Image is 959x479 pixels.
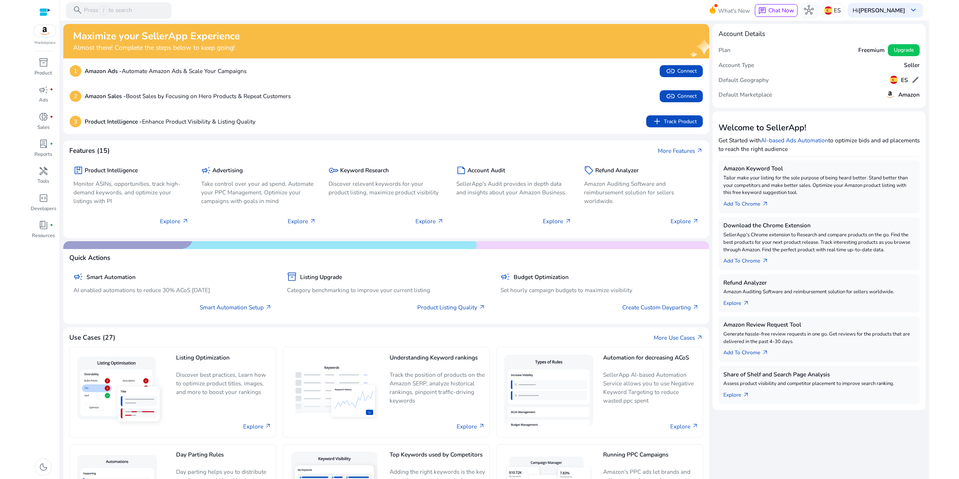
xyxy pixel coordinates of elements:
[652,116,662,126] span: add
[692,218,699,225] span: arrow_outward
[31,205,56,213] p: Developers
[666,66,675,76] span: link
[39,85,48,95] span: campaign
[212,167,243,174] h5: Advertising
[584,166,594,175] span: sell
[30,164,57,191] a: handymanTools
[723,321,915,328] h5: Amazon Review Request Tool
[390,370,485,405] p: Track the position of products on the Amazon SERP, analyze historical rankings, pinpoint traffic-...
[479,304,485,311] span: arrow_outward
[890,76,898,84] img: es.svg
[309,218,316,225] span: arrow_outward
[69,334,115,342] h4: Use Cases (27)
[70,116,81,127] p: 3
[723,296,756,307] a: Explorearrow_outward
[696,334,703,341] span: arrow_outward
[761,136,828,144] a: AI-based Ads Automation
[658,146,703,155] a: More Featuresarrow_outward
[723,175,915,197] p: Tailor make your listing for the sole purpose of being heard better. Stand better than your compe...
[390,354,485,367] h5: Understanding Keyword rankings
[265,304,272,311] span: arrow_outward
[723,254,775,265] a: Add To Chrome
[32,232,55,240] p: Resources
[660,90,702,102] button: linkConnect
[723,380,915,388] p: Assess product visibility and competitor placement to improve search ranking.
[692,304,699,311] span: arrow_outward
[39,97,48,104] p: Ads
[201,166,211,175] span: campaign
[437,218,444,225] span: arrow_outward
[287,359,383,425] img: Understanding Keyword rankings
[340,167,389,174] h5: Keyword Research
[287,286,485,294] p: Category benchmarking to improve your current listing
[595,167,639,174] h5: Refund Analyzer
[468,167,505,174] h5: Account Audit
[39,139,48,149] span: lab_profile
[50,115,53,119] span: fiber_manual_record
[87,274,136,281] h5: Smart Automation
[719,91,772,98] h5: Default Marketplace
[243,422,272,431] a: Explore
[30,219,57,246] a: book_4fiber_manual_recordResources
[69,254,111,262] h4: Quick Actions
[584,179,699,205] p: Amazon Auditing Software and reimbursement solution for sellers worldwide.
[501,351,596,433] img: Automation for decreasing ACoS
[50,224,53,227] span: fiber_manual_record
[456,166,466,175] span: summarize
[30,137,57,164] a: lab_profilefiber_manual_recordReports
[723,288,915,296] p: Amazon Auditing Software and reimbursement solution for sellers worldwide.
[755,4,797,17] button: chatChat Now
[666,91,696,101] span: Connect
[543,217,571,225] p: Explore
[514,274,569,281] h5: Budget Optimization
[34,25,56,37] img: amazon.svg
[73,166,83,175] span: package
[30,192,57,219] a: code_blocksDevelopers
[723,388,756,399] a: Explorearrow_outward
[719,30,765,38] h4: Account Details
[390,451,485,464] h5: Top Keywords used by Competitors
[478,423,485,430] span: arrow_outward
[84,6,132,15] p: Press to search
[723,345,775,357] a: Add To Chrome
[758,7,766,15] span: chat
[723,231,915,254] p: SellerApp's Chrome extension to Research and compare products on the go. Find the best products f...
[901,77,908,84] h5: ES
[456,179,572,197] p: SellerApp's Audit provides in depth data and insights about your Amazon Business.
[762,201,769,207] span: arrow_outward
[73,286,272,294] p: AI enabled automations to reduce 30% ACoS [DATE]
[34,40,55,46] p: Marketplace
[30,83,57,110] a: campaignfiber_manual_recordAds
[85,92,126,100] b: Amazon Sales -
[671,217,699,225] p: Explore
[200,303,272,312] a: Smart Automation Setup
[329,179,444,197] p: Discover relevant keywords for your product listing, maximize product visibility
[176,354,272,367] h5: Listing Optimization
[85,118,142,125] b: Product Intelligence -
[859,6,905,14] b: [PERSON_NAME]
[804,5,814,15] span: hub
[39,58,48,67] span: inventory_2
[39,220,48,230] span: book_4
[39,112,48,122] span: donut_small
[723,371,915,378] h5: Share of Shelf and Search Page Analysis
[834,4,841,17] p: ES
[50,88,53,91] span: fiber_manual_record
[723,197,775,208] a: Add To Chrome
[719,123,920,133] h3: Welcome to SellerApp!
[719,136,920,153] p: Get Started with to optimize bids and ad placements to reach the right audience
[201,179,317,205] p: Take control over your ad spend, Automate your PPC Management, Optimize your campaigns with goals...
[723,165,915,172] h5: Amazon Keyword Tool
[176,451,272,464] h5: Day Parting Rules
[500,286,699,294] p: Set hourly campaign budgets to maximize visibility
[622,303,699,312] a: Create Custom Dayparting
[182,218,189,225] span: arrow_outward
[904,62,920,69] h5: Seller
[85,67,246,75] p: Automate Amazon Ads & Scale Your Campaigns
[70,65,81,77] p: 1
[908,5,918,15] span: keyboard_arrow_down
[417,303,485,312] a: Product Listing Quality
[885,90,895,99] img: amazon.svg
[34,70,52,77] p: Product
[415,217,444,225] p: Explore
